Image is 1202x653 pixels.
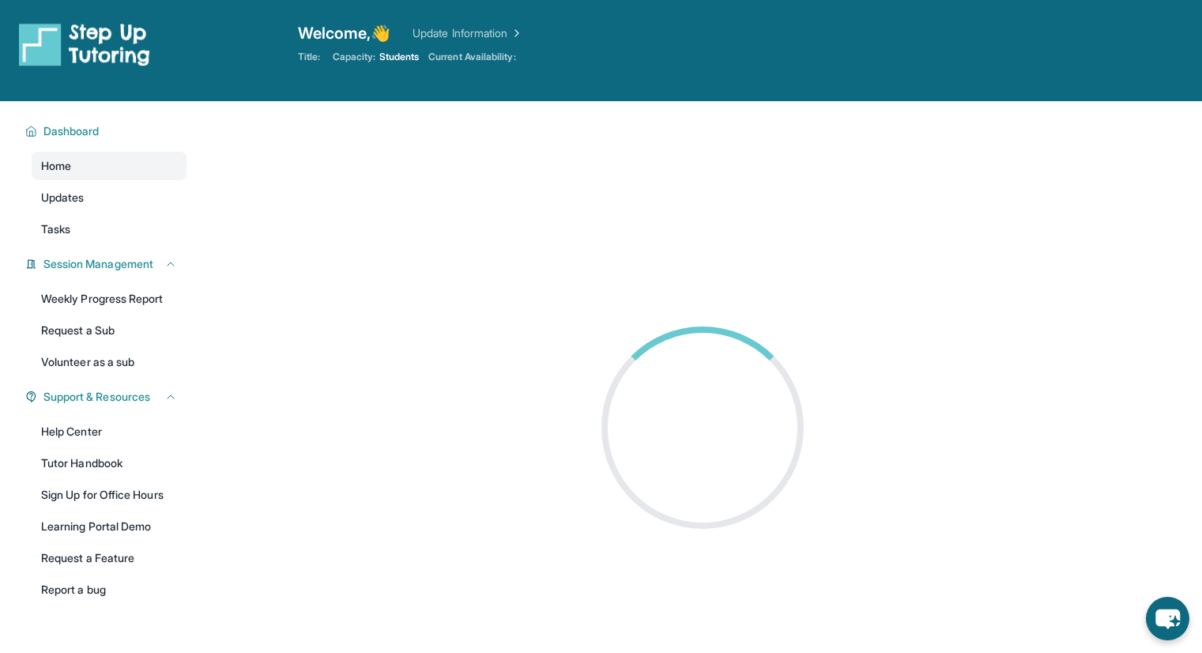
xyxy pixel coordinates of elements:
[1146,597,1189,640] button: chat-button
[413,25,523,41] a: Update Information
[37,256,177,272] button: Session Management
[32,152,187,180] a: Home
[32,544,187,572] a: Request a Feature
[32,449,187,477] a: Tutor Handbook
[43,389,150,405] span: Support & Resources
[333,51,376,63] span: Capacity:
[37,123,177,139] button: Dashboard
[41,221,70,237] span: Tasks
[298,51,320,63] span: Title:
[37,389,177,405] button: Support & Resources
[32,183,187,212] a: Updates
[32,512,187,541] a: Learning Portal Demo
[32,348,187,376] a: Volunteer as a sub
[428,51,515,63] span: Current Availability:
[41,190,85,206] span: Updates
[32,285,187,313] a: Weekly Progress Report
[32,481,187,509] a: Sign Up for Office Hours
[41,158,71,174] span: Home
[32,215,187,243] a: Tasks
[507,25,523,41] img: Chevron Right
[298,22,391,44] span: Welcome, 👋
[32,316,187,345] a: Request a Sub
[32,576,187,604] a: Report a bug
[43,123,100,139] span: Dashboard
[19,22,150,66] img: logo
[32,417,187,446] a: Help Center
[43,256,153,272] span: Session Management
[379,51,420,63] span: Students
